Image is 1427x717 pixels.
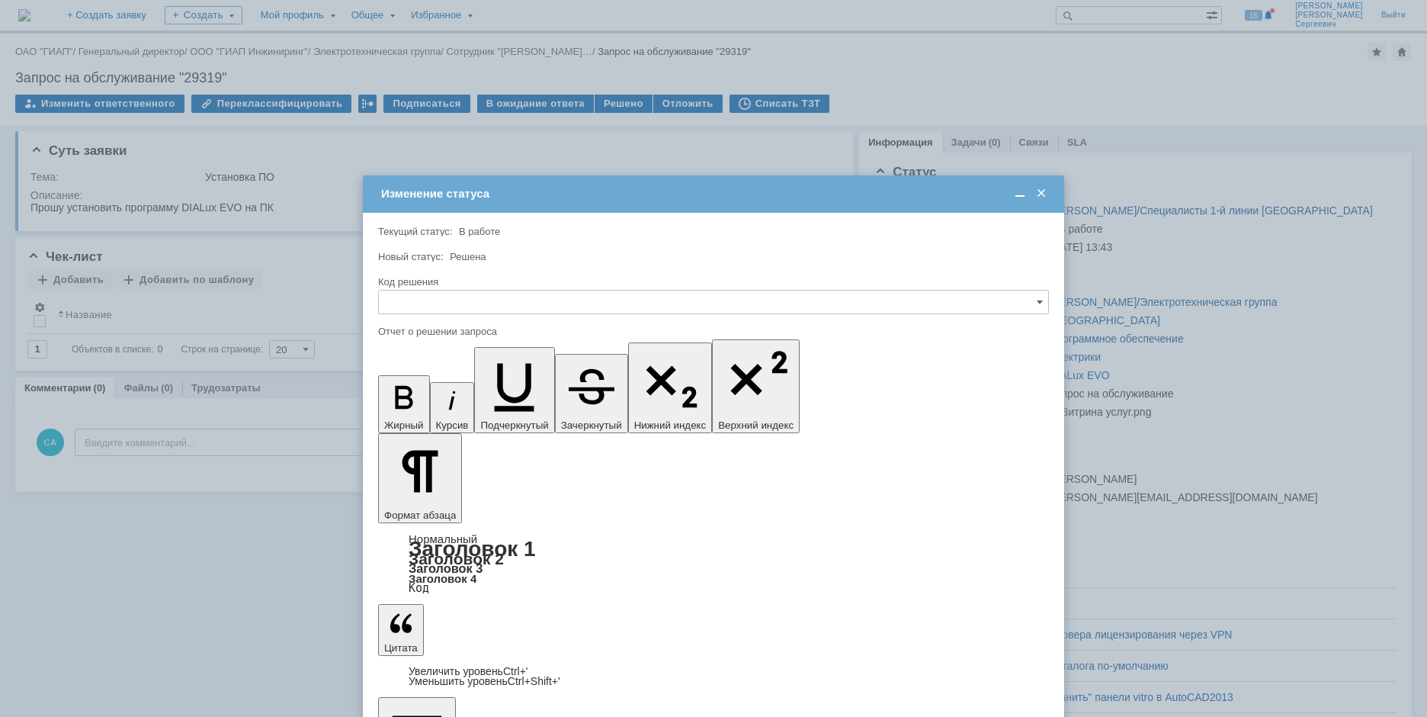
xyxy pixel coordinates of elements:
[409,665,528,677] a: Increase
[459,226,500,237] span: В работе
[436,420,469,431] span: Курсив
[474,347,554,433] button: Подчеркнутый
[480,420,548,431] span: Подчеркнутый
[384,420,424,431] span: Жирный
[378,534,1049,593] div: Формат абзаца
[378,251,444,262] label: Новый статус:
[1034,187,1049,201] span: Закрыть
[409,675,560,687] a: Decrease
[378,604,424,656] button: Цитата
[384,642,418,654] span: Цитата
[628,342,713,433] button: Нижний индекс
[378,226,452,237] label: Текущий статус:
[384,510,456,521] span: Формат абзаца
[378,667,1049,686] div: Цитата
[430,382,475,433] button: Курсив
[409,537,536,561] a: Заголовок 1
[378,375,430,433] button: Жирный
[378,326,1046,336] div: Отчет о решении запроса
[561,420,622,431] span: Зачеркнутый
[712,339,800,433] button: Верхний индекс
[409,561,483,575] a: Заголовок 3
[508,675,560,687] span: Ctrl+Shift+'
[634,420,707,431] span: Нижний индекс
[718,420,794,431] span: Верхний индекс
[409,572,476,585] a: Заголовок 4
[378,433,462,523] button: Формат абзаца
[409,532,477,545] a: Нормальный
[409,581,429,595] a: Код
[381,187,1049,201] div: Изменение статуса
[555,354,628,433] button: Зачеркнутый
[1012,187,1028,201] span: Свернуть (Ctrl + M)
[378,277,1046,287] div: Код решения
[450,251,486,262] span: Решена
[409,550,504,567] a: Заголовок 2
[503,665,528,677] span: Ctrl+'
